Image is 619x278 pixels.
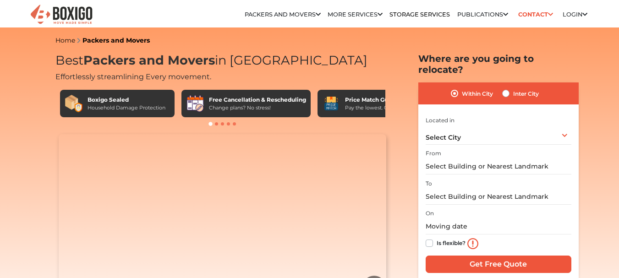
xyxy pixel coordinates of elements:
input: Moving date [426,218,571,234]
input: Get Free Quote [426,256,571,273]
label: Inter City [513,88,539,99]
label: On [426,209,434,218]
label: Within City [462,88,493,99]
div: Boxigo Sealed [88,96,165,104]
h2: Where are you going to relocate? [418,53,579,75]
a: Home [55,36,75,44]
img: Free Cancellation & Rescheduling [186,94,204,113]
h1: Best in [GEOGRAPHIC_DATA] [55,53,390,68]
label: To [426,180,432,188]
a: More services [328,11,383,18]
a: Storage Services [389,11,450,18]
input: Select Building or Nearest Landmark [426,189,571,205]
label: Located in [426,116,455,125]
a: Contact [515,7,556,22]
img: Boxigo Sealed [65,94,83,113]
a: Publications [457,11,508,18]
span: Select City [426,133,461,142]
div: Household Damage Protection [88,104,165,112]
img: Price Match Guarantee [322,94,340,113]
span: Effortlessly streamlining Every movement. [55,72,211,81]
div: Free Cancellation & Rescheduling [209,96,306,104]
input: Select Building or Nearest Landmark [426,158,571,174]
span: Packers and Movers [83,53,215,68]
a: Packers and Movers [245,11,321,18]
img: info [467,238,478,249]
img: Boxigo [29,4,93,26]
a: Packers and Movers [82,36,150,44]
a: Login [563,11,587,18]
div: Change plans? No stress! [209,104,306,112]
div: Price Match Guarantee [345,96,415,104]
div: Pay the lowest. Guaranteed! [345,104,415,112]
label: Is flexible? [437,238,466,247]
label: From [426,149,441,158]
